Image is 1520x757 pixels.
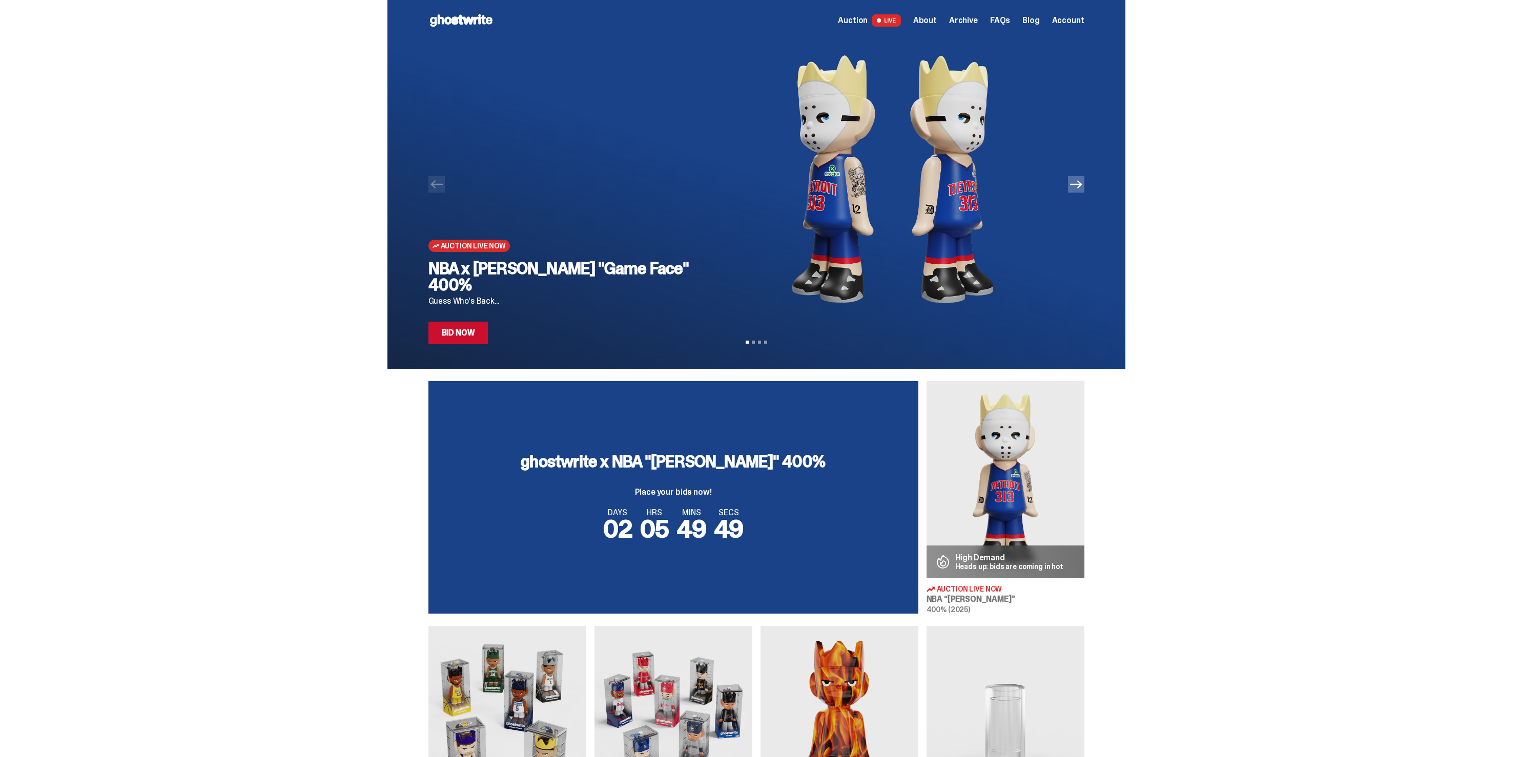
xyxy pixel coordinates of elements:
[746,341,749,344] button: View slide 1
[949,16,978,25] a: Archive
[752,341,755,344] button: View slide 2
[838,16,868,25] span: Auction
[603,509,632,517] span: DAYS
[441,242,506,250] span: Auction Live Now
[521,488,825,496] p: Place your bids now!
[927,381,1084,578] img: Eminem
[428,297,702,305] p: Guess Who's Back...
[428,176,445,193] button: Previous
[937,585,1002,593] span: Auction Live Now
[677,513,706,545] span: 49
[764,341,767,344] button: View slide 4
[927,381,1084,614] a: Eminem High Demand Heads up: bids are coming in hot Auction Live Now
[913,16,937,25] a: About
[1022,16,1039,25] a: Blog
[603,513,632,545] span: 02
[718,41,1068,318] img: NBA x Eminem "Game Face" 400%
[677,509,706,517] span: MINS
[640,509,669,517] span: HRS
[521,453,825,470] h3: ghostwrite x NBA "[PERSON_NAME]" 400%
[955,563,1064,570] p: Heads up: bids are coming in hot
[872,14,901,27] span: LIVE
[640,513,669,545] span: 05
[714,513,744,545] span: 49
[838,14,900,27] a: Auction LIVE
[927,595,1084,603] h3: NBA “[PERSON_NAME]”
[927,605,970,614] span: 400% (2025)
[955,554,1064,562] p: High Demand
[428,322,488,344] a: Bid Now
[1068,176,1084,193] button: Next
[1052,16,1084,25] a: Account
[428,260,702,293] h2: NBA x [PERSON_NAME] "Game Face" 400%
[990,16,1010,25] a: FAQs
[714,509,744,517] span: SECS
[758,341,761,344] button: View slide 3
